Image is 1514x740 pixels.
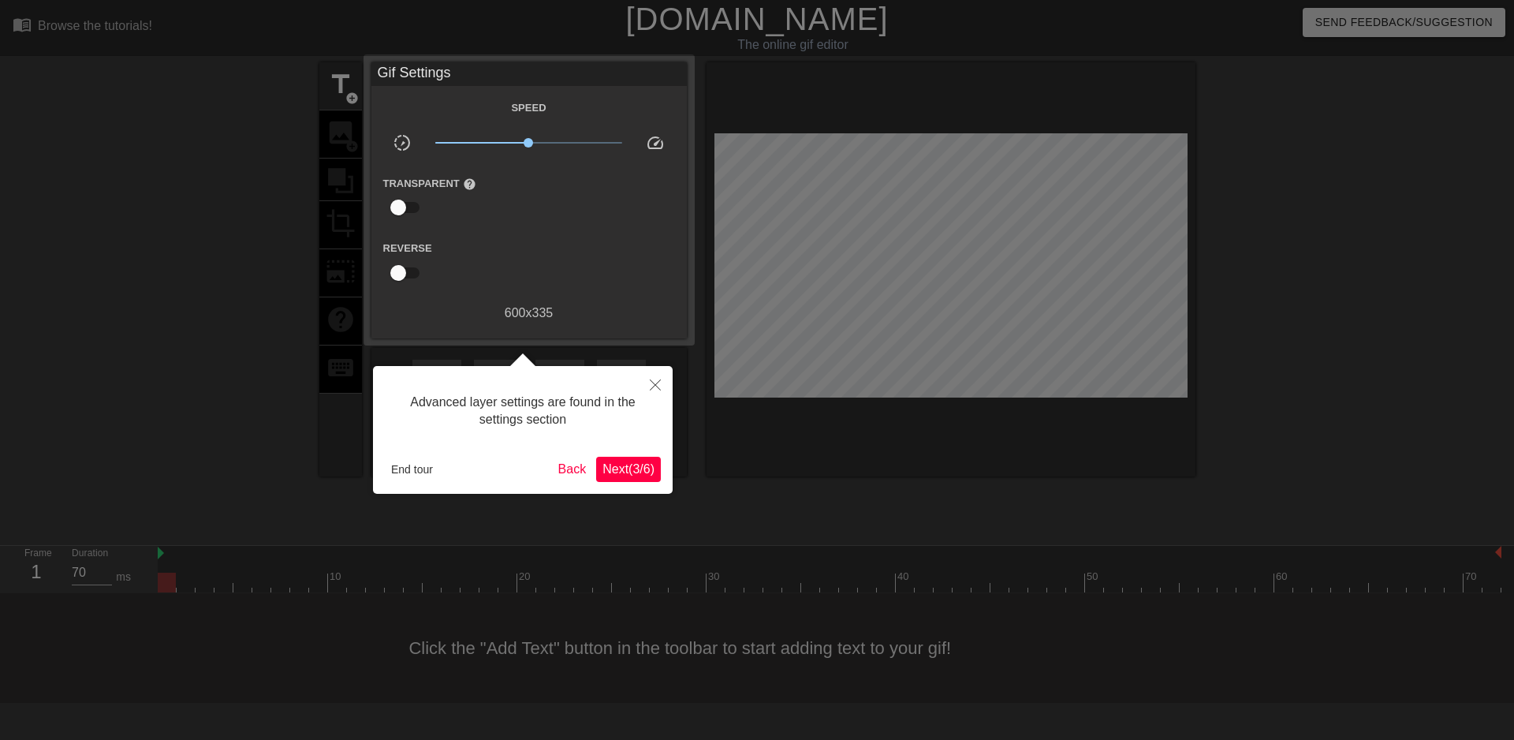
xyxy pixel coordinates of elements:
button: Close [638,366,673,402]
button: Back [552,457,593,482]
span: Next ( 3 / 6 ) [602,462,654,476]
button: Next [596,457,661,482]
button: End tour [385,458,439,481]
div: Advanced layer settings are found in the settings section [385,378,661,445]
